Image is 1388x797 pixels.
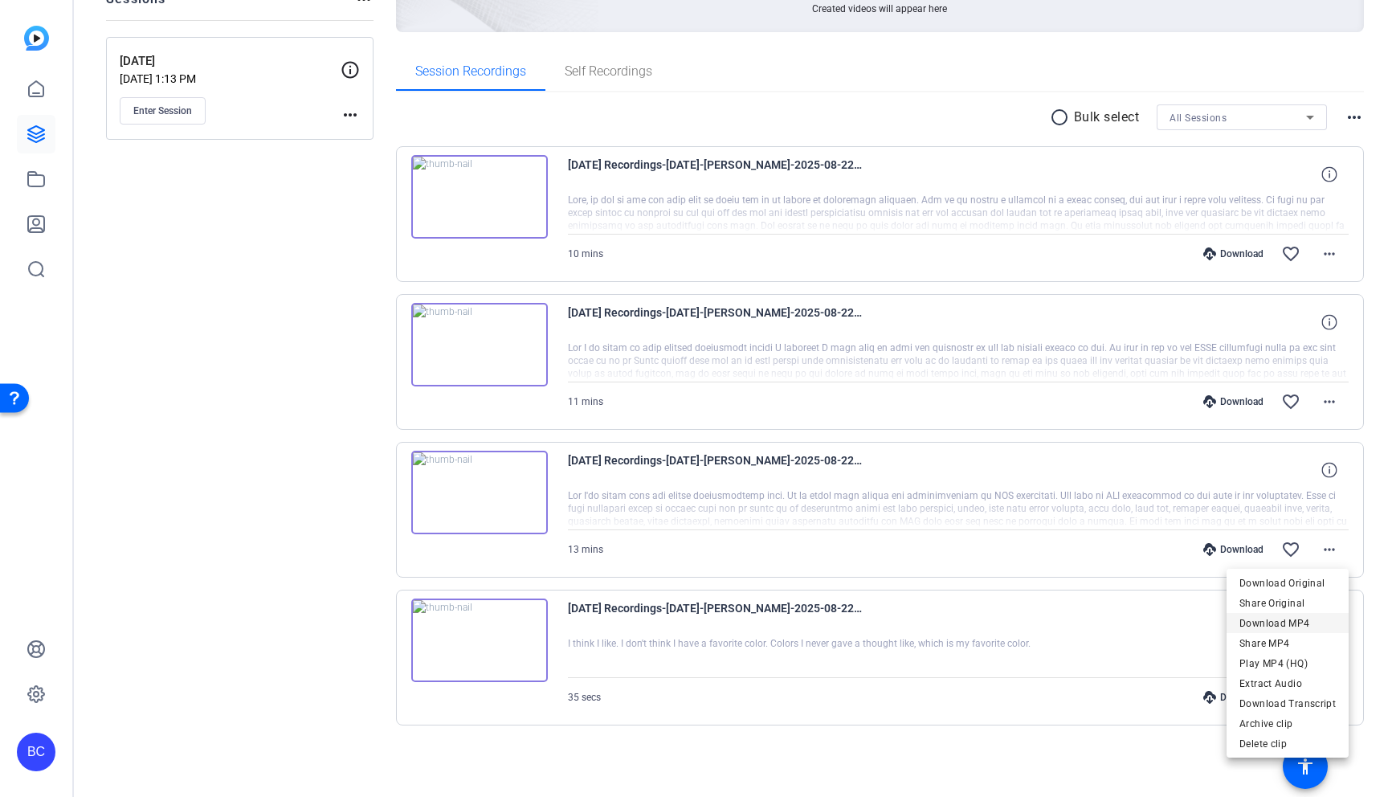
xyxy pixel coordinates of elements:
span: Delete clip [1239,734,1336,754]
span: Play MP4 (HQ) [1239,654,1336,673]
span: Download Transcript [1239,694,1336,713]
span: Extract Audio [1239,674,1336,693]
span: Share MP4 [1239,634,1336,653]
span: Archive clip [1239,714,1336,734]
span: Download Original [1239,574,1336,593]
span: Share Original [1239,594,1336,613]
span: Download MP4 [1239,614,1336,633]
